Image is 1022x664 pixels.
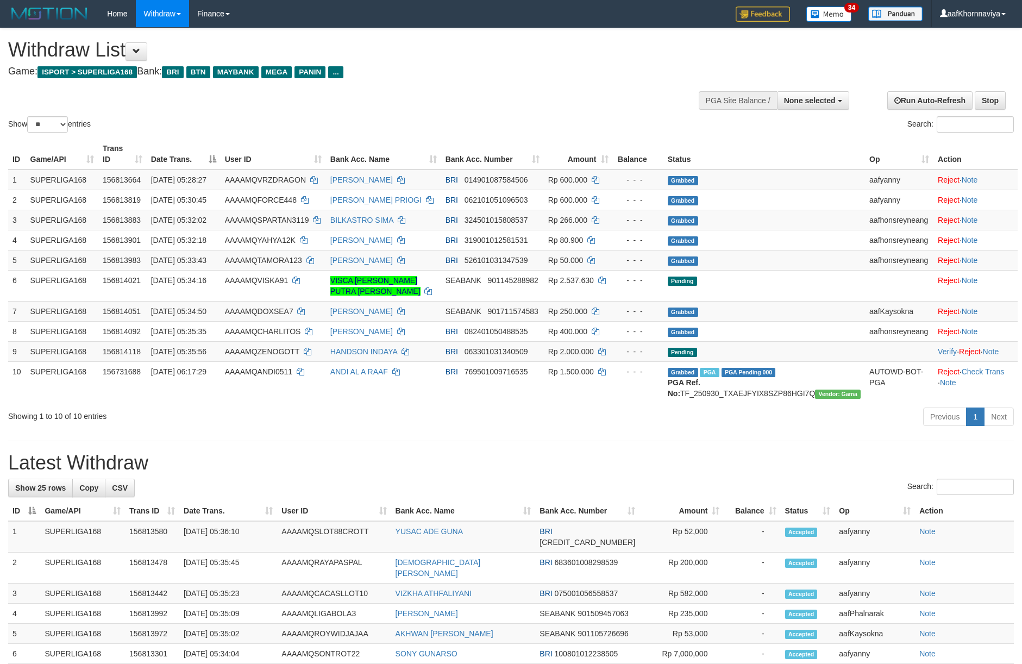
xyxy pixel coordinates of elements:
[617,275,659,286] div: - - -
[8,479,73,497] a: Show 25 rows
[396,589,472,598] a: VIZKHA ATHFALIYANI
[103,256,141,265] span: 156813983
[26,230,99,250] td: SUPERLIGA168
[937,479,1014,495] input: Search:
[938,256,960,265] a: Reject
[865,139,933,170] th: Op: activate to sort column ascending
[225,307,293,316] span: AAAAMQDOXSEA7
[639,521,724,553] td: Rp 52,000
[668,368,698,377] span: Grabbed
[724,604,780,624] td: -
[103,307,141,316] span: 156814051
[330,347,397,356] a: HANDSON INDAYA
[40,624,125,644] td: SUPERLIGA168
[639,644,724,664] td: Rp 7,000,000
[724,521,780,553] td: -
[8,361,26,403] td: 10
[700,368,719,377] span: Marked by aafromsomean
[835,553,915,584] td: aafyanny
[548,276,594,285] span: Rp 2.537.630
[617,195,659,205] div: - - -
[548,327,587,336] span: Rp 400.000
[294,66,325,78] span: PANIN
[962,216,978,224] a: Note
[465,196,528,204] span: Copy 062101051096503 to clipboard
[103,367,141,376] span: 156731688
[179,624,277,644] td: [DATE] 05:35:02
[548,236,584,245] span: Rp 80.900
[919,649,936,658] a: Note
[938,327,960,336] a: Reject
[835,584,915,604] td: aafyanny
[865,230,933,250] td: aafhonsreyneang
[261,66,292,78] span: MEGA
[865,321,933,341] td: aafhonsreyneang
[548,176,587,184] span: Rp 600.000
[277,553,391,584] td: AAAAMQRAYAPASPAL
[639,624,724,644] td: Rp 53,000
[147,139,221,170] th: Date Trans.: activate to sort column descending
[330,196,422,204] a: [PERSON_NAME] PRIOGI
[487,276,538,285] span: Copy 901145288982 to clipboard
[815,390,861,399] span: Vendor URL: https://trx31.1velocity.biz
[162,66,183,78] span: BRI
[72,479,105,497] a: Copy
[933,230,1018,250] td: ·
[8,604,40,624] td: 4
[330,216,393,224] a: BILKASTRO SIMA
[8,452,1014,474] h1: Latest Withdraw
[330,276,421,296] a: VISCA [PERSON_NAME] PUTRA [PERSON_NAME]
[668,378,700,398] b: PGA Ref. No:
[938,196,960,204] a: Reject
[617,306,659,317] div: - - -
[446,236,458,245] span: BRI
[785,630,818,639] span: Accepted
[446,216,458,224] span: BRI
[328,66,343,78] span: ...
[865,361,933,403] td: AUTOWD-BOT-PGA
[40,584,125,604] td: SUPERLIGA168
[962,196,978,204] a: Note
[225,256,302,265] span: AAAAMQTAMORA123
[8,230,26,250] td: 4
[8,270,26,301] td: 6
[225,196,297,204] span: AAAAMQFORCE448
[277,521,391,553] td: AAAAMQSLOT88CROTT
[465,216,528,224] span: Copy 324501015808537 to clipboard
[933,250,1018,270] td: ·
[933,270,1018,301] td: ·
[40,553,125,584] td: SUPERLIGA168
[151,276,206,285] span: [DATE] 05:34:16
[639,501,724,521] th: Amount: activate to sort column ascending
[983,347,999,356] a: Note
[535,501,639,521] th: Bank Acc. Number: activate to sort column ascending
[617,235,659,246] div: - - -
[103,236,141,245] span: 156813901
[617,366,659,377] div: - - -
[540,589,552,598] span: BRI
[548,307,587,316] span: Rp 250.000
[26,170,99,190] td: SUPERLIGA168
[962,307,978,316] a: Note
[923,408,967,426] a: Previous
[446,276,481,285] span: SEABANK
[548,367,594,376] span: Rp 1.500.000
[179,521,277,553] td: [DATE] 05:36:10
[975,91,1006,110] a: Stop
[578,629,628,638] span: Copy 901105726696 to clipboard
[668,216,698,225] span: Grabbed
[446,196,458,204] span: BRI
[26,210,99,230] td: SUPERLIGA168
[724,584,780,604] td: -
[465,256,528,265] span: Copy 526101031347539 to clipboard
[781,501,835,521] th: Status: activate to sort column ascending
[868,7,923,21] img: panduan.png
[736,7,790,22] img: Feedback.jpg
[26,190,99,210] td: SUPERLIGA168
[724,624,780,644] td: -
[785,590,818,599] span: Accepted
[446,367,458,376] span: BRI
[919,527,936,536] a: Note
[555,649,618,658] span: Copy 100801012238505 to clipboard
[151,236,206,245] span: [DATE] 05:32:18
